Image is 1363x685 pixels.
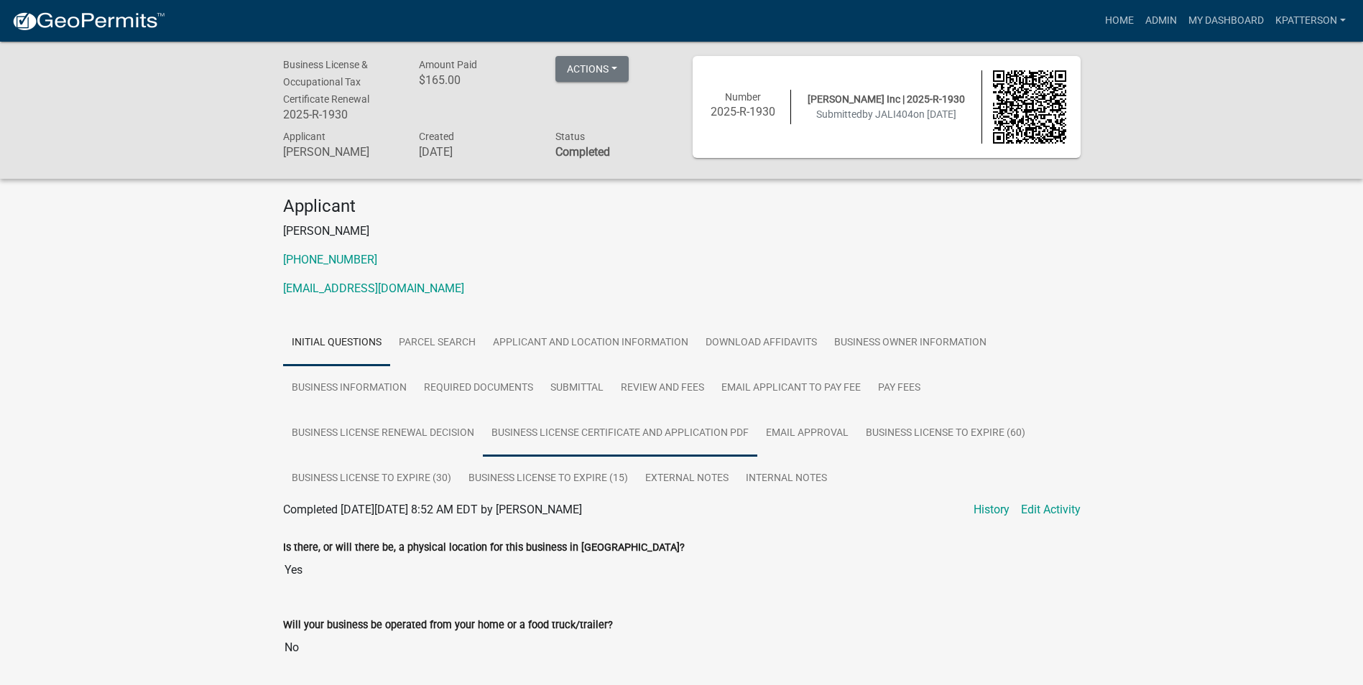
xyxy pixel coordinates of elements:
p: [PERSON_NAME] [283,223,1081,240]
label: Is there, or will there be, a physical location for this business in [GEOGRAPHIC_DATA]? [283,543,685,553]
a: Business License to Expire (15) [460,456,637,502]
span: Created [419,131,454,142]
a: [PHONE_NUMBER] [283,253,377,266]
a: Business License Certificate And Application PDF [483,411,757,457]
h6: 2025-R-1930 [283,108,398,121]
a: Email Approval [757,411,857,457]
a: History [974,501,1009,518]
a: Parcel search [390,320,484,366]
a: Business Owner Information [826,320,995,366]
a: Business License to Expire (30) [283,456,460,502]
label: Will your business be operated from your home or a food truck/trailer? [283,620,613,630]
span: Status [555,131,585,142]
h6: 2025-R-1930 [707,105,780,118]
img: QR code [993,70,1066,144]
a: KPATTERSON [1270,7,1352,34]
a: Pay Fees [869,365,929,411]
a: Email Applicant to Pay Fee [713,365,869,411]
a: External Notes [637,456,737,502]
a: [EMAIL_ADDRESS][DOMAIN_NAME] [283,281,464,295]
a: Review and Fees [612,365,713,411]
a: Download Affidavits [697,320,826,366]
h6: [DATE] [419,145,534,159]
a: Submittal [542,365,612,411]
a: Home [1099,7,1140,34]
h6: $165.00 [419,73,534,87]
span: Completed [DATE][DATE] 8:52 AM EDT by [PERSON_NAME] [283,503,582,516]
span: by JALI404 [862,108,913,120]
span: Applicant [283,131,325,142]
a: Business Information [283,365,415,411]
a: Required Documents [415,365,542,411]
span: Number [725,91,761,103]
span: Submitted on [DATE] [816,108,956,120]
span: [PERSON_NAME] Inc | 2025-R-1930 [808,93,965,105]
a: Applicant and Location Information [484,320,697,366]
a: Business License to Expire (60) [857,411,1034,457]
a: Initial Questions [283,320,390,366]
a: Business License Renewal Decision [283,411,483,457]
h4: Applicant [283,196,1081,217]
a: Admin [1140,7,1183,34]
button: Actions [555,56,629,82]
a: Edit Activity [1021,501,1081,518]
a: My Dashboard [1183,7,1270,34]
span: Amount Paid [419,59,477,70]
h6: [PERSON_NAME] [283,145,398,159]
a: Internal Notes [737,456,836,502]
strong: Completed [555,145,610,159]
span: Business License & Occupational Tax Certificate Renewal [283,59,369,105]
